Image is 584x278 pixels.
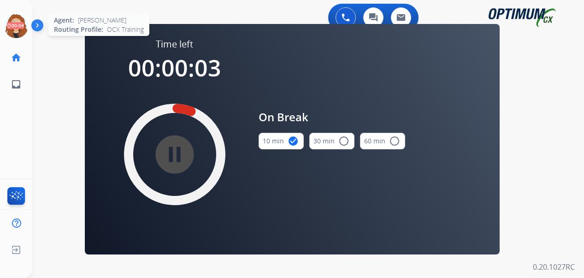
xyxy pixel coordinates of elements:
[54,16,74,25] span: Agent:
[78,16,126,25] span: [PERSON_NAME]
[309,133,354,149] button: 30 min
[128,52,221,83] span: 00:00:03
[107,25,144,34] span: OCX Training
[11,52,22,63] mat-icon: home
[533,261,575,272] p: 0.20.1027RC
[156,38,193,51] span: Time left
[259,109,405,125] span: On Break
[11,79,22,90] mat-icon: inbox
[338,136,349,147] mat-icon: radio_button_unchecked
[288,136,299,147] mat-icon: check_circle
[169,149,180,160] mat-icon: pause_circle_filled
[259,133,304,149] button: 10 min
[389,136,400,147] mat-icon: radio_button_unchecked
[54,25,103,34] span: Routing Profile:
[360,133,405,149] button: 60 min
